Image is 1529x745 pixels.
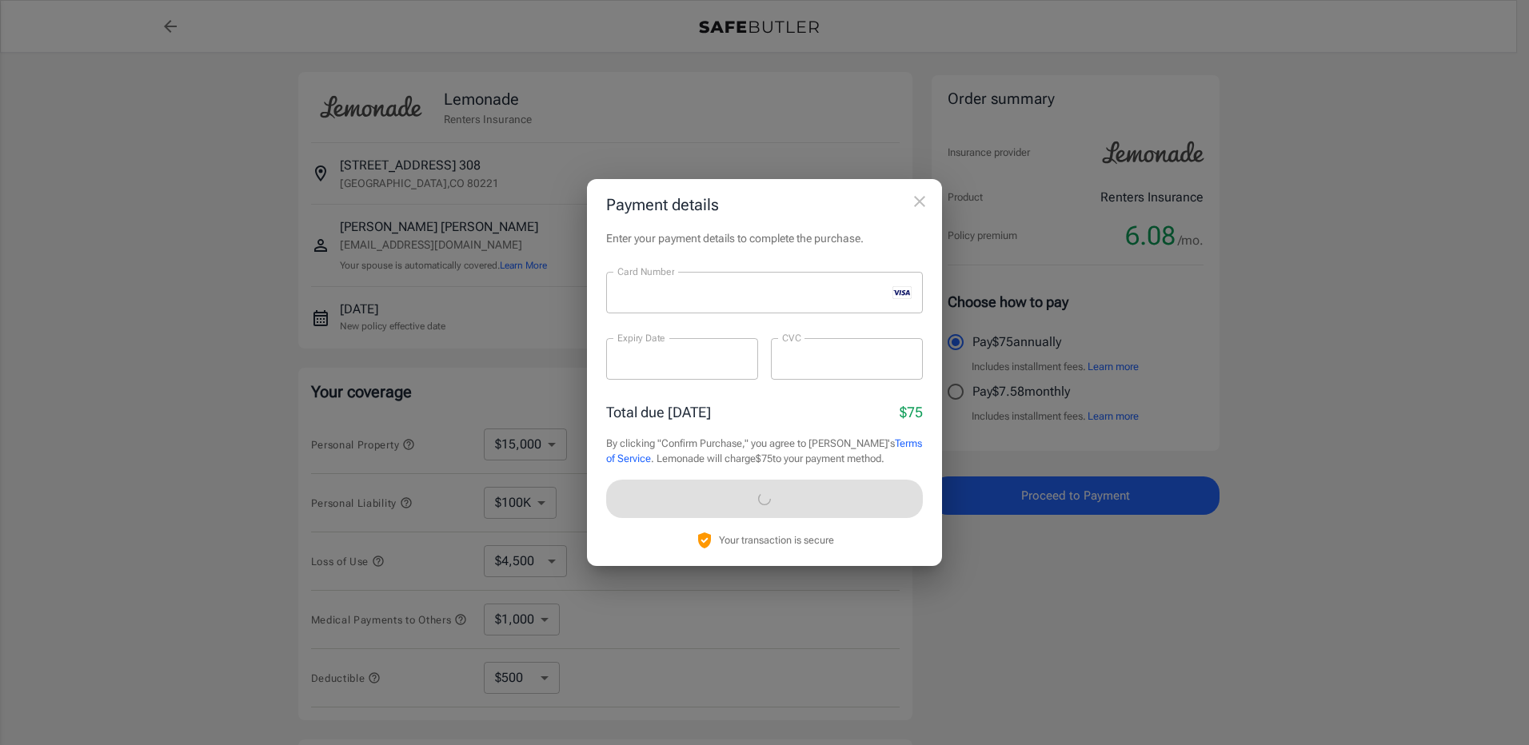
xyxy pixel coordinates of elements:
[617,331,665,345] label: Expiry Date
[617,265,674,278] label: Card Number
[892,286,912,299] svg: visa
[587,179,942,230] h2: Payment details
[782,351,912,366] iframe: Secure CVC input frame
[606,401,711,423] p: Total due [DATE]
[782,331,801,345] label: CVC
[719,532,834,548] p: Your transaction is secure
[617,351,747,366] iframe: Secure expiration date input frame
[617,285,886,300] iframe: Secure card number input frame
[606,436,923,467] p: By clicking "Confirm Purchase," you agree to [PERSON_NAME]'s . Lemonade will charge $75 to your p...
[900,401,923,423] p: $75
[606,230,923,246] p: Enter your payment details to complete the purchase.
